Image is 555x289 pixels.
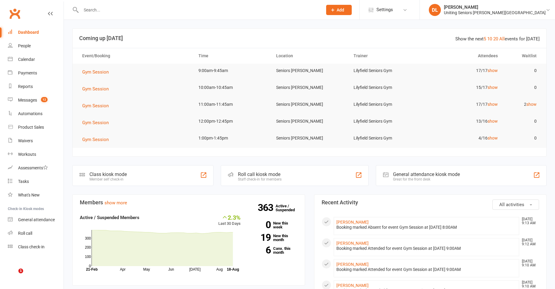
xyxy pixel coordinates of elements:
[348,80,426,95] td: Lilyfield Seniors Gym
[238,177,282,181] div: Staff check-in for members
[519,281,539,288] time: [DATE] 9:10 AM
[18,125,44,130] div: Product Sales
[503,97,542,112] td: 2
[348,48,426,64] th: Trainer
[79,6,318,14] input: Search...
[393,171,460,177] div: General attendance kiosk mode
[82,85,113,93] button: Gym Session
[79,35,540,41] h3: Coming up [DATE]
[238,171,282,177] div: Roll call kiosk mode
[82,86,109,92] span: Gym Session
[8,227,64,240] a: Roll call
[250,234,297,242] a: 19New this month
[8,26,64,39] a: Dashboard
[80,199,298,206] h3: Members
[503,114,542,128] td: 0
[89,171,127,177] div: Class kiosk mode
[218,214,241,221] div: 2.3%
[488,119,498,124] a: show
[41,97,48,102] span: 12
[193,48,270,64] th: Time
[18,217,55,222] div: General attendance
[82,69,109,75] span: Gym Session
[526,102,537,107] a: show
[6,269,20,283] iframe: Intercom live chat
[337,8,344,12] span: Add
[426,80,503,95] td: 15/17
[82,136,113,143] button: Gym Session
[488,102,498,107] a: show
[82,68,113,76] button: Gym Session
[18,111,42,116] div: Automations
[8,53,64,66] a: Calendar
[336,267,517,272] div: Booking marked Attended for event Gym Session at [DATE] 9:00AM
[348,114,426,128] td: Lilyfield Seniors Gym
[488,68,498,73] a: show
[18,193,40,197] div: What's New
[18,179,29,184] div: Tasks
[348,97,426,112] td: Lilyfield Seniors Gym
[488,136,498,140] a: show
[426,64,503,78] td: 17/17
[336,262,369,267] a: [PERSON_NAME]
[193,64,270,78] td: 9:00am-9:45am
[444,10,546,15] div: Uniting Seniors [PERSON_NAME][GEOGRAPHIC_DATA]
[193,131,270,145] td: 1:00pm-1:45pm
[8,240,64,254] a: Class kiosk mode
[18,165,48,170] div: Assessments
[193,97,270,112] td: 11:00am-11:45am
[8,175,64,188] a: Tasks
[8,188,64,202] a: What's New
[326,5,352,15] button: Add
[8,161,64,175] a: Assessments
[271,97,348,112] td: Seniors [PERSON_NAME]
[8,134,64,148] a: Waivers
[8,107,64,121] a: Automations
[492,199,539,210] button: All activities
[77,48,193,64] th: Event/Booking
[271,80,348,95] td: Seniors [PERSON_NAME]
[499,36,505,42] a: All
[322,199,539,206] h3: Recent Activity
[271,114,348,128] td: Seniors [PERSON_NAME]
[250,221,297,229] a: 0New this week
[484,36,486,42] a: 5
[499,202,524,207] span: All activities
[493,36,498,42] a: 20
[503,64,542,78] td: 0
[8,148,64,161] a: Workouts
[80,215,139,220] strong: Active / Suspended Members
[426,114,503,128] td: 13/16
[193,80,270,95] td: 10:00am-10:45am
[18,43,31,48] div: People
[82,137,109,142] span: Gym Session
[18,84,33,89] div: Reports
[18,30,39,35] div: Dashboard
[250,220,271,229] strong: 0
[488,85,498,90] a: show
[336,283,369,288] a: [PERSON_NAME]
[258,203,276,212] strong: 363
[82,120,109,125] span: Gym Session
[426,131,503,145] td: 4/16
[348,131,426,145] td: Lilyfield Seniors Gym
[271,131,348,145] td: Seniors [PERSON_NAME]
[18,57,35,62] div: Calendar
[336,220,369,225] a: [PERSON_NAME]
[376,3,393,17] span: Settings
[519,259,539,267] time: [DATE] 9:10 AM
[336,225,517,230] div: Booking marked Absent for event Gym Session at [DATE] 8:00AM
[426,97,503,112] td: 17/17
[455,35,540,42] div: Show the next events for [DATE]
[271,48,348,64] th: Location
[18,244,45,249] div: Class check-in
[89,177,127,181] div: Member self check-in
[8,93,64,107] a: Messages 12
[393,177,460,181] div: Great for the front desk
[519,217,539,225] time: [DATE] 9:13 AM
[18,269,23,273] span: 1
[18,138,33,143] div: Waivers
[193,114,270,128] td: 12:00pm-12:45pm
[276,199,302,216] a: 363Active / Suspended
[250,247,297,254] a: 6Canx. this month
